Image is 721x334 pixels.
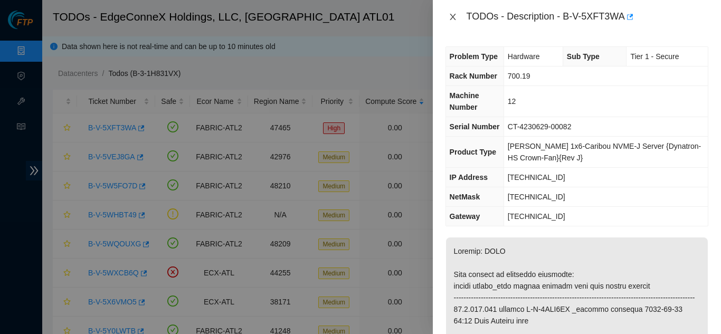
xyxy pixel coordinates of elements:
span: [TECHNICAL_ID] [508,212,565,221]
span: [TECHNICAL_ID] [508,193,565,201]
span: Problem Type [450,52,498,61]
span: Hardware [508,52,540,61]
span: 700.19 [508,72,530,80]
span: Rack Number [450,72,497,80]
span: Sub Type [567,52,600,61]
span: [TECHNICAL_ID] [508,173,565,182]
span: Product Type [450,148,496,156]
span: close [449,13,457,21]
span: [PERSON_NAME] 1x6-Caribou NVME-J Server {Dynatron-HS Crown-Fan}{Rev J} [508,142,701,162]
span: IP Address [450,173,488,182]
span: 12 [508,97,516,106]
span: CT-4230629-00082 [508,122,572,131]
span: Serial Number [450,122,500,131]
span: Gateway [450,212,480,221]
span: Tier 1 - Secure [630,52,679,61]
span: Machine Number [450,91,479,111]
div: TODOs - Description - B-V-5XFT3WA [467,8,708,25]
button: Close [445,12,460,22]
span: NetMask [450,193,480,201]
